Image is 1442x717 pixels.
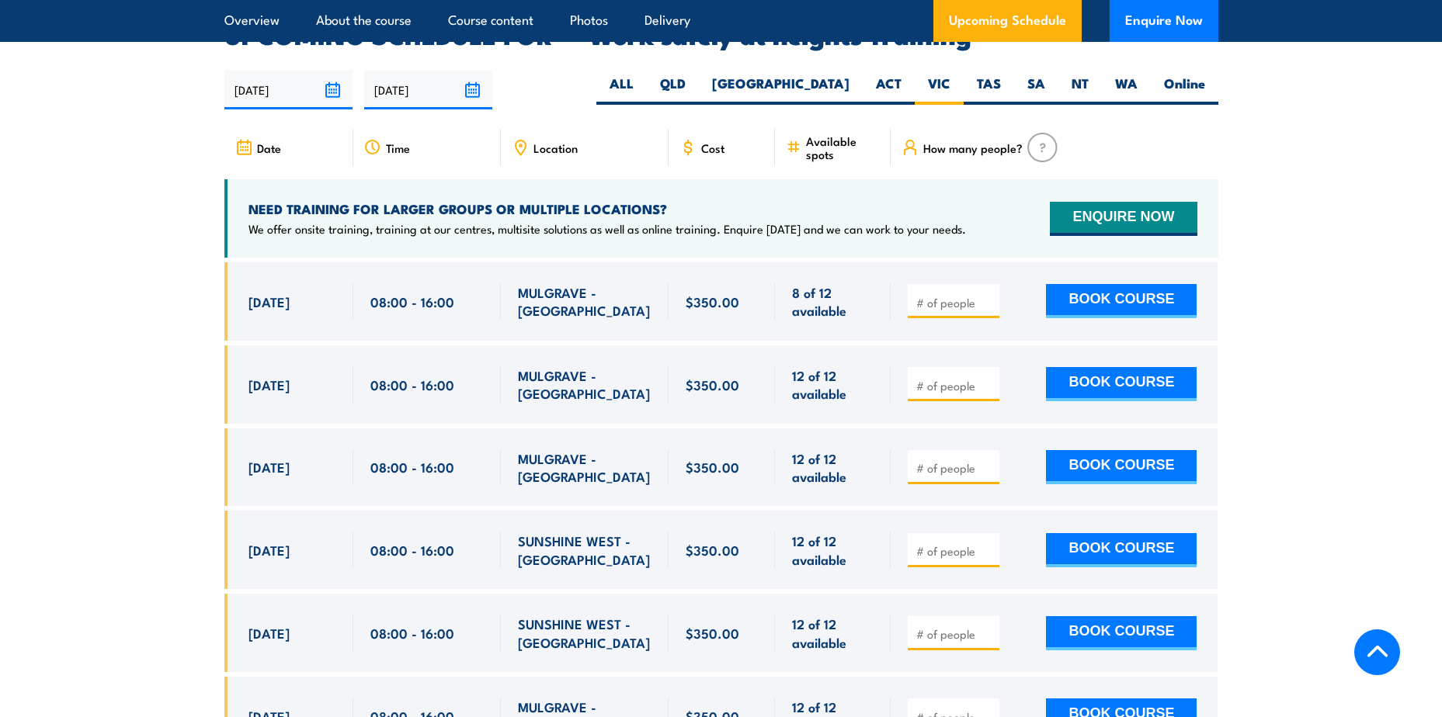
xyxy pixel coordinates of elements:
span: 12 of 12 available [792,366,874,403]
span: [DATE] [248,376,290,393]
span: Location [533,141,578,154]
span: SUNSHINE WEST - [GEOGRAPHIC_DATA] [518,615,652,651]
button: BOOK COURSE [1046,367,1197,401]
span: Cost [701,141,724,154]
button: ENQUIRE NOW [1050,202,1197,236]
input: # of people [916,378,994,393]
span: MULGRAVE - [GEOGRAPHIC_DATA] [518,449,652,486]
span: $350.00 [686,293,739,310]
span: 12 of 12 available [792,532,874,568]
input: # of people [916,543,994,559]
button: BOOK COURSE [1046,450,1197,484]
span: 12 of 12 available [792,449,874,486]
span: $350.00 [686,541,739,559]
p: We offer onsite training, training at our centres, multisite solutions as well as online training... [248,221,966,237]
input: # of people [916,626,994,642]
span: $350.00 [686,376,739,393]
span: 8 of 12 available [792,283,874,320]
span: 08:00 - 16:00 [370,541,454,559]
span: How many people? [923,141,1023,154]
button: BOOK COURSE [1046,616,1197,650]
h2: UPCOMING SCHEDULE FOR - "Work safely at heights Training" [224,23,1218,45]
label: NT [1058,74,1102,105]
span: 08:00 - 16:00 [370,376,454,393]
span: Time [386,141,410,154]
label: ACT [863,74,915,105]
span: Available spots [806,134,880,161]
h4: NEED TRAINING FOR LARGER GROUPS OR MULTIPLE LOCATIONS? [248,200,966,217]
span: Date [257,141,281,154]
input: # of people [916,460,994,476]
label: WA [1102,74,1151,105]
span: [DATE] [248,293,290,310]
span: MULGRAVE - [GEOGRAPHIC_DATA] [518,366,652,403]
label: SA [1014,74,1058,105]
span: 12 of 12 available [792,615,874,651]
span: 08:00 - 16:00 [370,293,454,310]
button: BOOK COURSE [1046,533,1197,567]
span: [DATE] [248,541,290,559]
label: QLD [647,74,699,105]
input: From date [224,70,353,109]
input: To date [364,70,492,109]
span: [DATE] [248,624,290,642]
label: VIC [915,74,964,105]
span: MULGRAVE - [GEOGRAPHIC_DATA] [518,283,652,320]
label: [GEOGRAPHIC_DATA] [699,74,863,105]
span: SUNSHINE WEST - [GEOGRAPHIC_DATA] [518,532,652,568]
button: BOOK COURSE [1046,284,1197,318]
span: [DATE] [248,458,290,476]
label: TAS [964,74,1014,105]
label: Online [1151,74,1218,105]
span: $350.00 [686,458,739,476]
span: 08:00 - 16:00 [370,624,454,642]
span: $350.00 [686,624,739,642]
span: 08:00 - 16:00 [370,458,454,476]
input: # of people [916,295,994,310]
label: ALL [596,74,647,105]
